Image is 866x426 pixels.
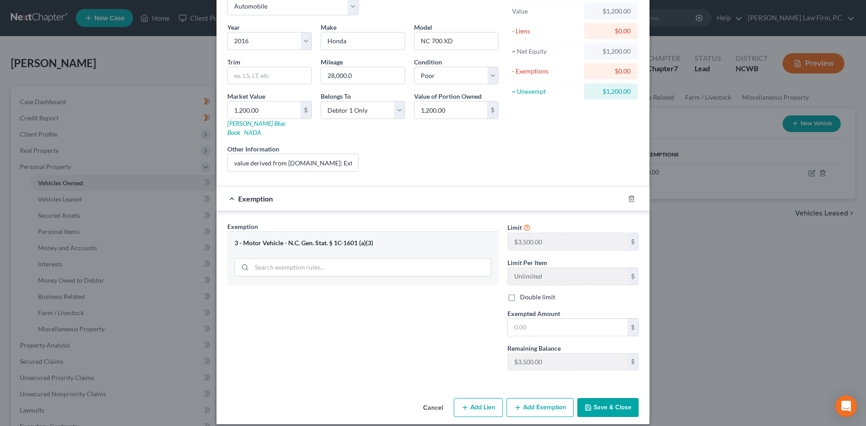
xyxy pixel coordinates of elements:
[415,32,498,50] input: ex. Altima
[238,194,273,203] span: Exemption
[591,27,631,36] div: $0.00
[414,92,482,101] label: Value of Portion Owned
[321,32,405,50] input: ex. Nissan
[454,398,503,417] button: Add Lien
[508,319,627,336] input: 0.00
[414,57,442,67] label: Condition
[508,268,627,285] input: --
[227,57,240,67] label: Trim
[244,128,261,136] a: NADA
[835,395,857,417] div: Open Intercom Messenger
[512,67,580,76] div: - Exemptions
[507,224,522,231] span: Limit
[512,27,580,36] div: - Liens
[520,293,555,302] label: Double limit
[512,47,580,56] div: = Net Equity
[228,67,311,84] input: ex. LS, LT, etc
[321,92,351,100] span: Belongs To
[487,101,498,119] div: $
[321,67,405,84] input: --
[300,101,311,119] div: $
[252,259,491,276] input: Search exemption rules...
[507,398,574,417] button: Add Exemption
[627,233,638,250] div: $
[577,398,639,417] button: Save & Close
[227,23,240,32] label: Year
[227,92,265,101] label: Market Value
[414,23,432,32] label: Model
[591,7,631,16] div: $1,200.00
[591,67,631,76] div: $0.00
[227,223,258,230] span: Exemption
[508,233,627,250] input: --
[627,268,638,285] div: $
[512,87,580,96] div: = Unexempt
[415,101,487,119] input: 0.00
[627,353,638,371] div: $
[227,144,279,154] label: Other Information
[507,258,547,267] label: Limit Per Item
[235,239,491,247] div: 3 - Motor Vehicle - N.C. Gen. Stat. § 1C-1601 (a)(3)
[321,23,336,31] span: Make
[507,310,560,317] span: Exempted Amount
[591,47,631,56] div: $1,200.00
[321,57,343,67] label: Mileage
[512,7,580,16] div: Value
[227,119,285,136] a: [PERSON_NAME] Blue Book
[627,319,638,336] div: $
[508,353,627,371] input: --
[228,154,358,171] input: (optional)
[416,399,450,417] button: Cancel
[228,101,300,119] input: 0.00
[507,344,561,353] label: Remaining Balance
[591,87,631,96] div: $1,200.00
